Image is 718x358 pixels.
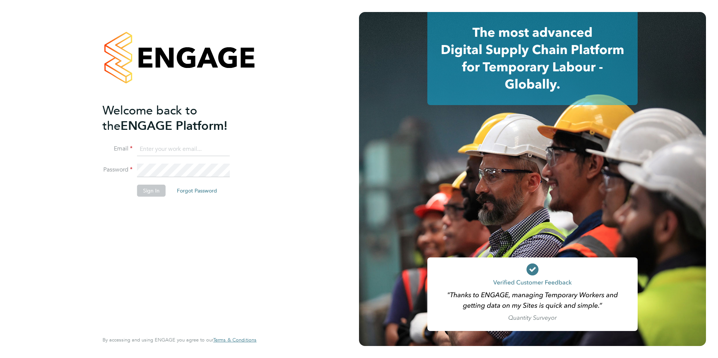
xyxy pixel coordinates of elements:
label: Password [103,166,133,174]
h2: ENGAGE Platform! [103,103,249,134]
label: Email [103,145,133,153]
button: Sign In [137,185,166,197]
span: Welcome back to the [103,103,197,133]
span: By accessing and using ENGAGE you agree to our [103,337,256,343]
a: Terms & Conditions [213,337,256,343]
input: Enter your work email... [137,143,230,156]
button: Forgot Password [171,185,223,197]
